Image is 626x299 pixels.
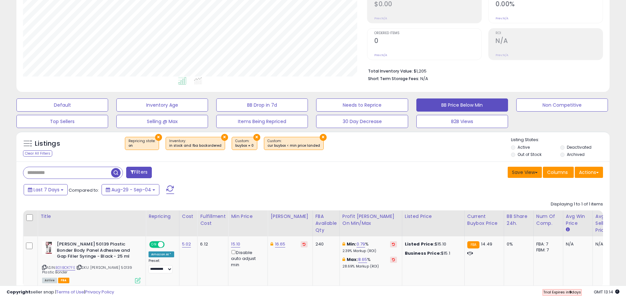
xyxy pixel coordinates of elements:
[102,184,159,195] button: Aug-29 - Sep-04
[496,32,603,35] span: ROI
[200,213,225,227] div: Fulfillment Cost
[374,32,481,35] span: Ordered Items
[150,242,158,247] span: ON
[315,213,337,234] div: FBA Available Qty
[368,67,598,75] li: $1,205
[85,289,114,295] a: Privacy Policy
[270,213,310,220] div: [PERSON_NAME]
[575,167,603,178] button: Actions
[42,265,132,275] span: | SKU: [PERSON_NAME] 50139 Plastic Bonder
[69,187,99,193] span: Compared to:
[368,68,413,74] b: Total Inventory Value:
[42,278,57,283] span: All listings currently available for purchase on Amazon
[7,289,31,295] strong: Copyright
[496,16,508,20] small: Prev: N/A
[231,241,240,247] a: 15.10
[467,241,479,248] small: FBA
[342,249,397,253] p: 2.39% Markup (ROI)
[42,241,141,283] div: ASIN:
[56,265,75,270] a: B01IBOK7FE
[164,242,174,247] span: OFF
[516,98,608,112] button: Non Competitive
[420,75,428,82] span: N/A
[275,241,286,247] a: 16.65
[149,251,174,257] div: Amazon AI *
[267,143,320,148] div: cur buybox < min price landed
[566,241,588,247] div: N/A
[315,241,335,247] div: 240
[358,256,367,263] a: 8.65
[16,115,108,128] button: Top Sellers
[405,250,441,256] b: Business Price:
[56,289,84,295] a: Terms of Use
[267,139,320,148] span: Custom:
[149,259,174,273] div: Preset:
[374,37,481,46] h2: 0
[57,241,137,261] b: [PERSON_NAME] 50139 Plastic Bonder Body Panel Adhesive and Gap Filler Syringe - Black - 25 ml
[320,134,327,141] button: ×
[405,241,459,247] div: $15.10
[543,289,581,295] span: Trial Expires in days
[566,227,570,233] small: Avg Win Price.
[342,241,397,253] div: %
[7,289,114,295] div: seller snap | |
[169,143,221,148] div: in stock and fba backordered
[316,115,408,128] button: 30 Day Decrease
[42,241,55,254] img: 41xSKHmJgXL._SL40_.jpg
[569,289,571,295] b: 9
[216,98,308,112] button: BB Drop in 7d
[374,0,481,9] h2: $0.00
[16,98,108,112] button: Default
[126,167,152,178] button: Filters
[128,139,155,148] span: Repricing state :
[253,134,260,141] button: ×
[216,115,308,128] button: Items Being Repriced
[116,98,208,112] button: Inventory Age
[551,201,603,207] div: Displaying 1 to 1 of 1 items
[496,0,603,9] h2: 0.00%
[182,241,191,247] a: 5.02
[316,98,408,112] button: Needs to Reprice
[511,137,610,143] p: Listing States:
[128,143,155,148] div: on
[342,257,397,269] div: %
[231,249,263,268] div: Disable auto adjust min
[35,139,60,148] h5: Listings
[536,247,558,253] div: FBM: 7
[595,241,617,247] div: N/A
[507,241,528,247] div: 0%
[467,213,501,227] div: Current Buybox Price
[566,213,590,227] div: Avg Win Price
[347,241,357,247] b: Min:
[496,53,508,57] small: Prev: N/A
[536,241,558,247] div: FBA: 7
[347,256,358,263] b: Max:
[405,241,435,247] b: Listed Price:
[416,115,508,128] button: B2B Views
[40,213,143,220] div: Title
[221,134,228,141] button: ×
[182,213,195,220] div: Cost
[24,184,68,195] button: Last 7 Days
[339,210,402,236] th: The percentage added to the cost of goods (COGS) that forms the calculator for Min & Max prices.
[155,134,162,141] button: ×
[567,144,591,150] label: Deactivated
[481,241,492,247] span: 14.49
[235,139,254,148] span: Custom:
[34,186,59,193] span: Last 7 Days
[536,213,560,227] div: Num of Comp.
[342,213,399,227] div: Profit [PERSON_NAME] on Min/Max
[116,115,208,128] button: Selling @ Max
[507,213,531,227] div: BB Share 24h.
[547,169,568,176] span: Columns
[416,98,508,112] button: BB Price Below Min
[543,167,574,178] button: Columns
[23,150,52,157] div: Clear All Filters
[357,241,365,247] a: 0.79
[567,152,585,157] label: Archived
[594,289,619,295] span: 2025-09-12 13:14 GMT
[595,213,619,234] div: Avg Selling Price
[235,143,254,148] div: buybox = 0
[518,152,542,157] label: Out of Stock
[231,213,265,220] div: Min Price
